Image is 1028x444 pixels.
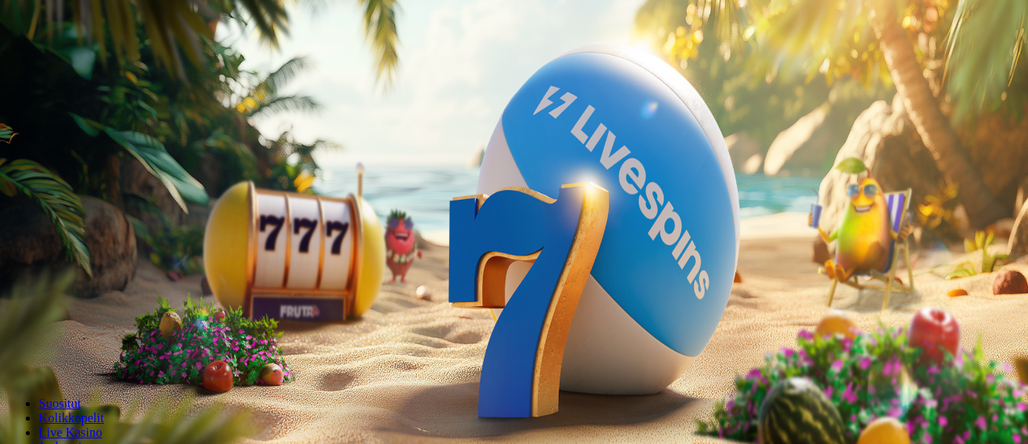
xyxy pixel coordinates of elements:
[39,411,104,425] a: Kolikkopelit
[39,425,102,439] a: Live Kasino
[39,396,81,410] a: Suositut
